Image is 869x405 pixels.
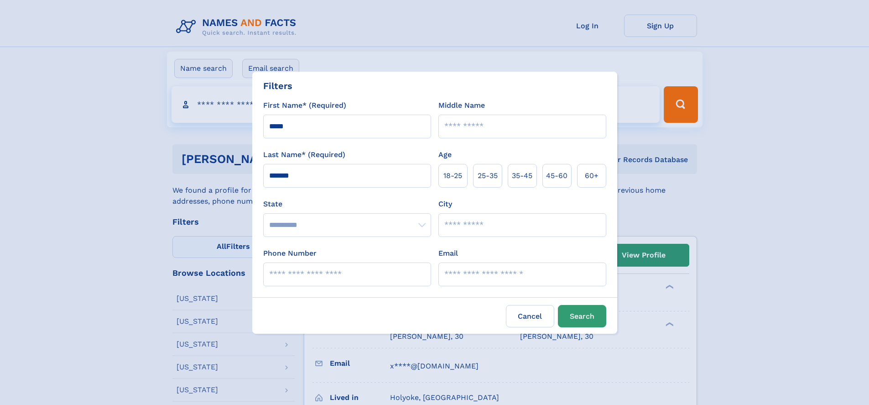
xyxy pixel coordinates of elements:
[438,100,485,111] label: Middle Name
[438,199,452,210] label: City
[558,305,606,327] button: Search
[438,248,458,259] label: Email
[512,170,532,181] span: 35‑45
[506,305,554,327] label: Cancel
[263,149,345,160] label: Last Name* (Required)
[263,100,346,111] label: First Name* (Required)
[443,170,462,181] span: 18‑25
[585,170,598,181] span: 60+
[263,248,317,259] label: Phone Number
[263,79,292,93] div: Filters
[478,170,498,181] span: 25‑35
[546,170,567,181] span: 45‑60
[263,199,431,210] label: State
[438,149,452,160] label: Age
